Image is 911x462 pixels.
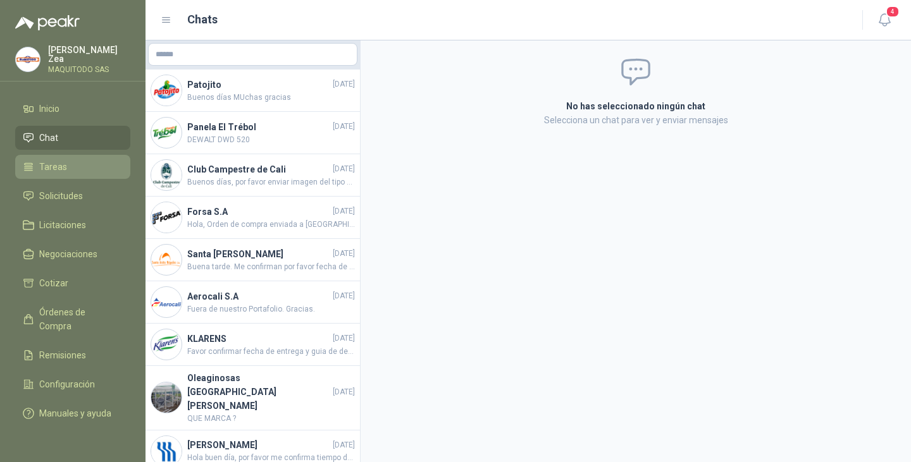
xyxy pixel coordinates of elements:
[39,218,86,232] span: Licitaciones
[151,202,182,233] img: Company Logo
[151,245,182,275] img: Company Logo
[15,213,130,237] a: Licitaciones
[146,70,360,112] a: Company LogoPatojito[DATE]Buenos días MUchas gracias
[16,47,40,71] img: Company Logo
[15,271,130,295] a: Cotizar
[333,205,355,217] span: [DATE]
[146,112,360,154] a: Company LogoPanela El Trébol[DATE]DEWALT DWD 520
[39,102,59,116] span: Inicio
[187,247,330,261] h4: Santa [PERSON_NAME]
[151,382,182,413] img: Company Logo
[187,413,355,425] span: QUE MARCA ?
[15,184,130,208] a: Solicitudes
[15,300,130,338] a: Órdenes de Compra
[146,281,360,324] a: Company LogoAerocali S.A[DATE]Fuera de nuestro Portafolio. Gracias.
[333,439,355,451] span: [DATE]
[39,348,86,362] span: Remisiones
[39,131,58,145] span: Chat
[187,289,330,303] h4: Aerocali S.A
[15,97,130,121] a: Inicio
[151,118,182,148] img: Company Logo
[187,11,218,28] h1: Chats
[15,155,130,179] a: Tareas
[187,120,330,134] h4: Panela El Trébol
[15,401,130,425] a: Manuales y ayuda
[39,160,67,174] span: Tareas
[333,332,355,344] span: [DATE]
[187,303,355,315] span: Fuera de nuestro Portafolio. Gracias.
[333,386,355,398] span: [DATE]
[151,329,182,360] img: Company Logo
[873,9,896,32] button: 4
[187,78,330,92] h4: Patojito
[146,239,360,281] a: Company LogoSanta [PERSON_NAME][DATE]Buena tarde. Me confirman por favor fecha de entrega. Gracias
[187,134,355,146] span: DEWALT DWD 520
[146,324,360,366] a: Company LogoKLARENS[DATE]Favor confirmar fecha de entrega y guia de despacho.
[187,332,330,346] h4: KLARENS
[15,126,130,150] a: Chat
[333,163,355,175] span: [DATE]
[39,247,97,261] span: Negociaciones
[187,438,330,452] h4: [PERSON_NAME]
[39,276,68,290] span: Cotizar
[333,121,355,133] span: [DATE]
[146,197,360,239] a: Company LogoForsa S.A[DATE]Hola, Orden de compra enviada a [GEOGRAPHIC_DATA], este material se re...
[333,78,355,90] span: [DATE]
[48,66,130,73] p: MAQUITODO SAS
[187,371,330,413] h4: Oleaginosas [GEOGRAPHIC_DATA][PERSON_NAME]
[187,205,330,219] h4: Forsa S.A
[333,290,355,302] span: [DATE]
[886,6,900,18] span: 4
[151,160,182,190] img: Company Logo
[187,176,355,188] span: Buenos días, por favor enviar imagen del tipo de llave que requiere, y especificar si pulgadas o ...
[39,189,83,203] span: Solicitudes
[151,287,182,317] img: Company Logo
[146,154,360,197] a: Company LogoClub Campestre de Cali[DATE]Buenos días, por favor enviar imagen del tipo de llave qu...
[187,162,330,176] h4: Club Campestre de Cali
[15,242,130,266] a: Negociaciones
[415,113,857,127] p: Selecciona un chat para ver y enviar mensajes
[146,366,360,430] a: Company LogoOleaginosas [GEOGRAPHIC_DATA][PERSON_NAME][DATE]QUE MARCA ?
[39,406,111,420] span: Manuales y ayuda
[187,92,355,104] span: Buenos días MUchas gracias
[187,219,355,231] span: Hola, Orden de compra enviada a [GEOGRAPHIC_DATA], este material se recogera. Me confirmas horari...
[15,343,130,367] a: Remisiones
[415,99,857,113] h2: No has seleccionado ningún chat
[187,261,355,273] span: Buena tarde. Me confirman por favor fecha de entrega. Gracias
[151,75,182,106] img: Company Logo
[187,346,355,358] span: Favor confirmar fecha de entrega y guia de despacho.
[15,372,130,396] a: Configuración
[48,46,130,63] p: [PERSON_NAME] Zea
[333,248,355,260] span: [DATE]
[39,377,95,391] span: Configuración
[15,15,80,30] img: Logo peakr
[39,305,118,333] span: Órdenes de Compra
